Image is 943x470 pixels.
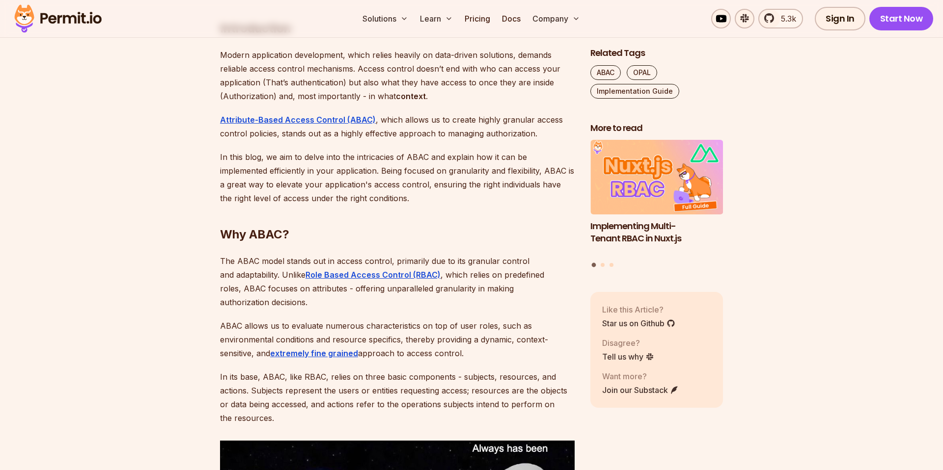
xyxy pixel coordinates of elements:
img: Implementing Multi-Tenant RBAC in Nuxt.js [590,140,723,215]
p: Want more? [602,370,679,382]
a: Sign In [815,7,865,30]
h2: More to read [590,122,723,134]
a: Tell us why [602,351,654,363]
h3: Implementing Multi-Tenant RBAC in Nuxt.js [590,220,723,245]
a: 5.3k [758,9,803,28]
div: Posts [590,140,723,269]
p: Like this Article? [602,304,675,315]
button: Go to slide 2 [601,263,605,267]
p: In its base, ABAC, like RBAC, relies on three basic components - subjects, resources, and actions... [220,370,575,425]
p: ABAC allows us to evaluate numerous characteristics on top of user roles, such as environmental c... [220,319,575,360]
a: Star us on Github [602,317,675,329]
p: Disagree? [602,337,654,349]
a: Attribute-Based Access Control (ABAC) [220,115,376,125]
a: OPAL [627,65,657,80]
button: Company [528,9,584,28]
a: ABAC [590,65,621,80]
h2: Related Tags [590,47,723,59]
button: Go to slide 3 [610,263,613,267]
span: 5.3k [775,13,796,25]
p: , which allows us to create highly granular access control policies, stands out as a highly effec... [220,113,575,140]
img: Permit logo [10,2,106,35]
a: extremely fine grained [270,348,358,358]
button: Go to slide 1 [592,263,596,267]
a: Docs [498,9,525,28]
button: Learn [416,9,457,28]
strong: context [396,91,426,101]
li: 1 of 3 [590,140,723,257]
p: In this blog, we aim to delve into the intricacies of ABAC and explain how it can be implemented ... [220,150,575,205]
button: Solutions [359,9,412,28]
a: Implementation Guide [590,84,679,99]
p: Modern application development, which relies heavily on data-driven solutions, demands reliable a... [220,48,575,103]
a: Start Now [869,7,934,30]
a: Join our Substack [602,384,679,396]
strong: Why ABAC? [220,227,289,241]
p: The ABAC model stands out in access control, primarily due to its granular control and adaptabili... [220,254,575,309]
a: Implementing Multi-Tenant RBAC in Nuxt.jsImplementing Multi-Tenant RBAC in Nuxt.js [590,140,723,257]
a: Pricing [461,9,494,28]
a: Role Based Access Control (RBAC) [305,270,441,280]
